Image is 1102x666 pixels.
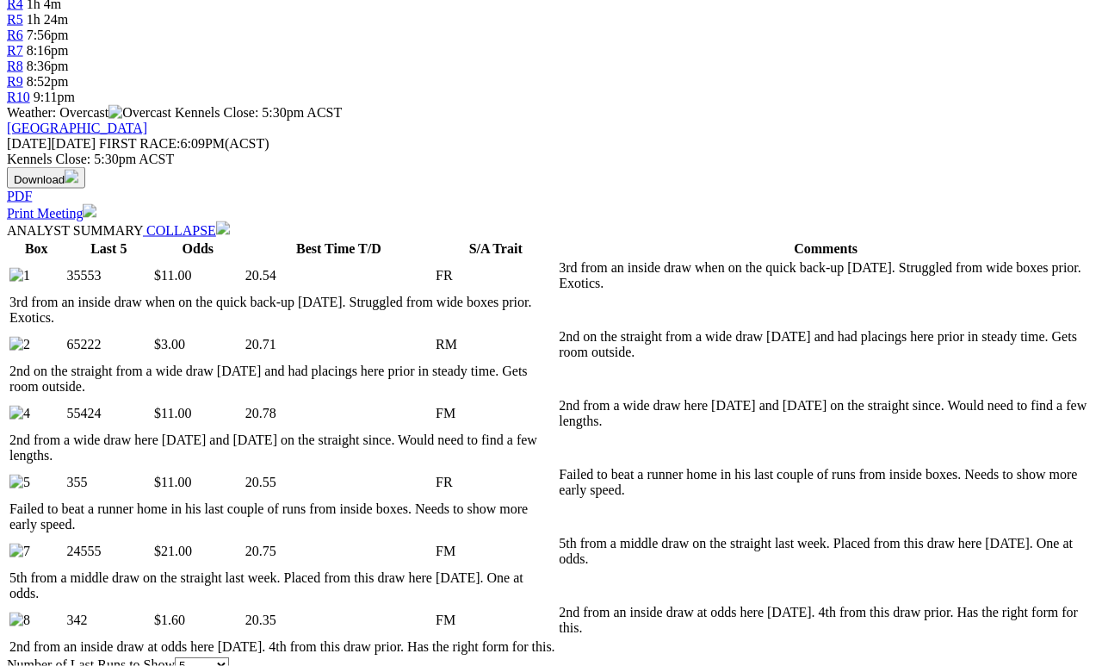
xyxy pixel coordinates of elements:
td: 20.75 [245,535,433,568]
img: Overcast [108,105,171,121]
td: FM [435,535,556,568]
img: 1 [9,268,30,283]
img: 7 [9,544,30,559]
td: 20.35 [245,604,433,637]
span: Kennels Close: 5:30pm ACST [175,105,342,120]
span: [DATE] [7,136,52,151]
a: R10 [7,90,30,104]
button: Download [7,167,85,189]
a: PDF [7,189,32,203]
td: 2nd from a wide draw here [DATE] and [DATE] on the straight since. Would need to find a few lengths. [558,397,1093,430]
td: Failed to beat a runner home in his last couple of runs from inside boxes. Needs to show more ear... [9,501,556,533]
th: Odds [153,240,243,258]
td: 5th from a middle draw on the straight last week. Placed from this draw here [DATE]. One at odds. [9,570,556,602]
td: 55424 [66,397,152,430]
th: Box [9,240,65,258]
td: 2nd on the straight from a wide draw [DATE] and had placings here prior in steady time. Gets room... [9,363,556,395]
span: 8:16pm [27,43,69,58]
img: chevron-down-white.svg [216,221,230,235]
img: download.svg [65,170,78,184]
span: $3.00 [154,337,185,352]
span: 9:11pm [34,90,75,104]
a: Print Meeting [7,206,96,221]
a: R7 [7,43,23,58]
div: ANALYST SUMMARY [7,221,1095,239]
th: S/A Trait [435,240,556,258]
td: 20.54 [245,259,433,292]
span: Weather: Overcast [7,105,175,120]
td: Failed to beat a runner home in his last couple of runs from inside boxes. Needs to show more ear... [558,466,1093,499]
td: 35553 [66,259,152,292]
span: 8:36pm [27,59,69,73]
span: 7:56pm [27,28,69,42]
td: 3rd from an inside draw when on the quick back-up [DATE]. Struggled from wide boxes prior. Exotics. [558,259,1093,292]
a: R8 [7,59,23,73]
span: [DATE] [7,136,96,151]
span: COLLAPSE [146,223,216,238]
a: R9 [7,74,23,89]
span: FIRST RACE: [99,136,180,151]
img: 2 [9,337,30,352]
td: FR [435,259,556,292]
span: 1h 24m [27,12,68,27]
td: 3rd from an inside draw when on the quick back-up [DATE]. Struggled from wide boxes prior. Exotics. [9,294,556,327]
span: $11.00 [154,475,191,489]
a: R5 [7,12,23,27]
td: 20.71 [245,328,433,361]
span: 8:52pm [27,74,69,89]
td: 20.78 [245,397,433,430]
td: FM [435,604,556,637]
img: printer.svg [83,204,96,218]
th: Comments [558,240,1093,258]
span: $11.00 [154,406,191,420]
td: 2nd from an inside draw at odds here [DATE]. 4th from this draw prior. Has the right form for this. [558,604,1093,637]
span: $1.60 [154,613,185,627]
th: Best Time T/D [245,240,433,258]
td: 2nd on the straight from a wide draw [DATE] and had placings here prior in steady time. Gets room... [558,328,1093,361]
img: 4 [9,406,30,421]
img: 5 [9,475,30,490]
span: $21.00 [154,544,192,558]
td: RM [435,328,556,361]
td: 5th from a middle draw on the straight last week. Placed from this draw here [DATE]. One at odds. [558,535,1093,568]
td: 24555 [66,535,152,568]
td: 2nd from an inside draw at odds here [DATE]. 4th from this draw prior. Has the right form for this. [9,638,556,656]
a: COLLAPSE [143,223,230,238]
a: R6 [7,28,23,42]
a: [GEOGRAPHIC_DATA] [7,121,147,135]
div: Kennels Close: 5:30pm ACST [7,152,1095,167]
td: 342 [66,604,152,637]
td: 2nd from a wide draw here [DATE] and [DATE] on the straight since. Would need to find a few lengths. [9,432,556,464]
img: 8 [9,613,30,628]
td: 65222 [66,328,152,361]
th: Last 5 [66,240,152,258]
div: Download [7,189,1095,204]
td: 355 [66,466,152,499]
td: 20.55 [245,466,433,499]
td: FM [435,397,556,430]
span: $11.00 [154,268,191,283]
span: 6:09PM(ACST) [99,136,269,151]
td: FR [435,466,556,499]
